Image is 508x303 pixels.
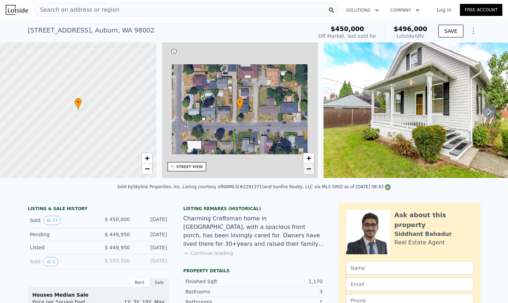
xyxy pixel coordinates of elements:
[150,278,169,287] div: Sale
[331,25,364,32] span: $450,000
[303,164,314,174] a: Zoom out
[142,153,152,164] a: Zoom in
[75,98,82,110] div: •
[105,258,130,263] span: $ 103,500
[394,25,427,32] span: $496,000
[306,164,311,173] span: −
[186,288,254,295] div: Bedrooms
[385,184,391,190] img: NWMLS Logo
[254,288,323,295] div: 3
[130,278,150,287] div: Rent
[346,278,473,291] input: Email
[145,164,149,173] span: −
[183,184,391,189] div: Listing courtesy of NWMLS (#2291371) and Sunfire Realty, LLC via MLS GRID as of [DATE] 08:43
[105,232,130,237] span: $ 449,950
[319,32,376,40] div: Off Market, last sold for
[183,206,325,212] div: Listing Remarks (Historical)
[428,6,460,13] a: Log In
[145,154,149,162] span: +
[183,268,325,274] div: Property details
[117,184,183,189] div: Sold by Skyline Properties, Inc. .
[395,210,473,230] div: Ask about this property
[306,154,311,162] span: +
[43,257,58,266] button: View historical data
[6,5,28,15] img: Lotside
[395,230,452,238] div: Siddhant Bahadur
[30,231,93,238] div: Pending
[28,206,169,213] div: LISTING & SALE HISTORY
[460,4,502,16] a: Free Account
[183,214,325,248] div: Charming Craftsman home in [GEOGRAPHIC_DATA], with a spacious front porch, has been lovingly care...
[136,216,167,225] div: [DATE]
[385,4,425,17] button: Company
[34,6,119,14] span: Search an address or region
[186,278,254,285] div: Finished Sqft
[346,261,473,275] input: Name
[466,24,480,38] button: Show Options
[303,153,314,164] a: Zoom in
[395,238,445,247] div: Real Estate Agent
[30,216,93,225] div: Sold
[28,25,155,35] div: [STREET_ADDRESS] , Auburn , WA 98002
[30,257,93,266] div: Sold
[176,164,203,170] div: STREET VIEW
[105,216,130,222] span: $ 450,000
[33,291,165,298] div: Houses Median Sale
[394,32,427,40] div: Lotside ARV
[237,99,244,105] span: •
[136,244,167,251] div: [DATE]
[254,278,323,285] div: 1,170
[237,98,244,110] div: •
[105,245,130,250] span: $ 449,950
[142,164,152,174] a: Zoom out
[136,257,167,266] div: [DATE]
[340,4,385,17] button: Solutions
[136,231,167,238] div: [DATE]
[30,244,93,251] div: Listed
[183,250,233,257] button: Continue reading
[43,216,61,225] button: View historical data
[438,25,463,37] button: SAVE
[75,99,82,105] span: •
